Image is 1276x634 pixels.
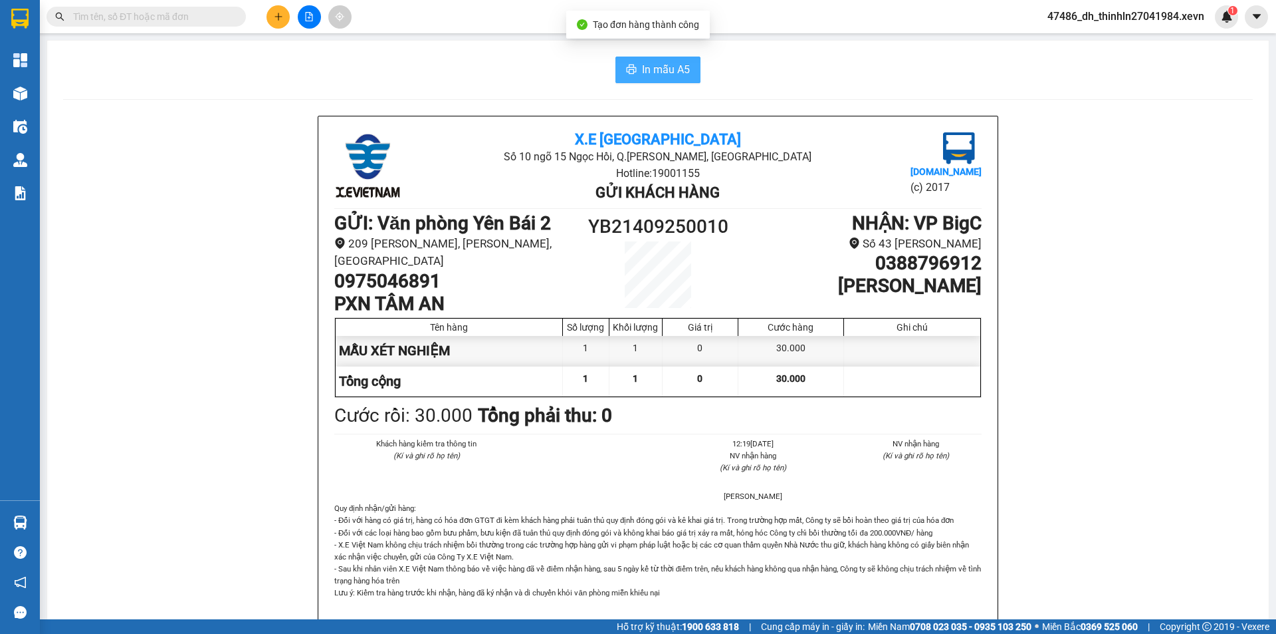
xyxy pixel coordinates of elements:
span: search [55,12,64,21]
img: warehouse-icon [13,86,27,100]
span: caret-down [1251,11,1263,23]
b: GỬI : Văn phòng Yên Bái 2 [334,212,551,234]
b: NHẬN : VP BigC [852,212,982,234]
div: 0 [663,336,738,366]
sup: 1 [1228,6,1237,15]
img: dashboard-icon [13,53,27,67]
div: Ghi chú [847,322,977,333]
span: file-add [304,12,314,21]
span: message [14,606,27,619]
strong: 0708 023 035 - 0935 103 250 [910,621,1031,632]
li: 12:19[DATE] [687,438,819,450]
img: warehouse-icon [13,153,27,167]
span: printer [626,64,637,77]
li: (c) 2017 [910,179,982,196]
span: copyright [1202,622,1212,631]
span: | [749,619,751,634]
span: plus [274,12,283,21]
span: 0 [697,373,702,384]
h1: 0388796912 [739,252,982,275]
h1: [PERSON_NAME] [739,275,982,297]
li: Số 43 [PERSON_NAME] [739,235,982,253]
span: 1 [633,373,638,384]
div: Quy định nhận/gửi hàng : [334,502,982,599]
div: Giá trị [666,322,734,333]
span: check-circle [577,19,587,30]
span: 1 [583,373,588,384]
span: notification [14,576,27,589]
div: Cước hàng [742,322,840,333]
button: aim [328,5,352,29]
span: | [1148,619,1150,634]
li: [PERSON_NAME] [687,490,819,502]
button: printerIn mẫu A5 [615,57,700,83]
div: Tên hàng [339,322,559,333]
span: Hỗ trợ kỹ thuật: [617,619,739,634]
h1: YB21409250010 [577,212,739,241]
b: Gửi khách hàng [595,184,720,201]
span: environment [334,238,346,249]
b: Tổng phải thu: 0 [478,404,612,426]
span: aim [335,12,344,21]
img: logo.jpg [17,17,83,83]
span: Miền Nam [868,619,1031,634]
div: Khối lượng [613,322,659,333]
img: logo.jpg [334,132,401,199]
span: ⚪️ [1035,624,1039,629]
div: 30.000 [738,336,844,366]
input: Tìm tên, số ĐT hoặc mã đơn [73,9,230,24]
div: 1 [563,336,609,366]
span: Cung cấp máy in - giấy in: [761,619,865,634]
span: Miền Bắc [1042,619,1138,634]
button: file-add [298,5,321,29]
img: logo-vxr [11,9,29,29]
span: In mẫu A5 [642,61,690,78]
b: X.E [GEOGRAPHIC_DATA] [575,131,741,148]
li: Hotline: 19001155 [442,165,873,182]
h1: PXN TÂM AN [334,293,577,315]
img: solution-icon [13,186,27,200]
span: Tổng cộng [339,373,401,389]
strong: 1900 633 818 [682,621,739,632]
li: NV nhận hàng [851,438,982,450]
li: Số 10 ngõ 15 Ngọc Hồi, Q.[PERSON_NAME], [GEOGRAPHIC_DATA] [124,33,556,49]
b: GỬI : Văn phòng Yên Bái 2 [17,96,233,118]
li: Số 10 ngõ 15 Ngọc Hồi, Q.[PERSON_NAME], [GEOGRAPHIC_DATA] [442,148,873,165]
span: question-circle [14,546,27,559]
span: Tạo đơn hàng thành công [593,19,699,30]
span: 30.000 [776,373,805,384]
img: warehouse-icon [13,120,27,134]
i: (Kí và ghi rõ họ tên) [720,463,786,472]
h1: 0975046891 [334,270,577,293]
button: caret-down [1245,5,1268,29]
span: environment [849,238,860,249]
img: warehouse-icon [13,516,27,530]
i: (Kí và ghi rõ họ tên) [393,451,460,460]
strong: 0369 525 060 [1081,621,1138,632]
div: MẪU XÉT NGHIỆM [336,336,563,366]
li: Khách hàng kiểm tra thông tin [361,438,492,450]
div: Số lượng [566,322,605,333]
img: icon-new-feature [1221,11,1233,23]
b: [DOMAIN_NAME] [910,166,982,177]
i: (Kí và ghi rõ họ tên) [883,451,949,460]
span: 1 [1230,6,1235,15]
li: Hotline: 19001155 [124,49,556,66]
span: 47486_dh_thinhln27041984.xevn [1037,8,1215,25]
button: plus [266,5,290,29]
div: 1 [609,336,663,366]
p: - Đối với hàng có giá trị, hàng có hóa đơn GTGT đi kèm khách hàng phải tuân thủ quy định đóng gói... [334,514,982,598]
img: logo.jpg [943,132,975,164]
li: NV nhận hàng [687,450,819,462]
li: 209 [PERSON_NAME], [PERSON_NAME], [GEOGRAPHIC_DATA] [334,235,577,270]
div: Cước rồi : 30.000 [334,401,473,430]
